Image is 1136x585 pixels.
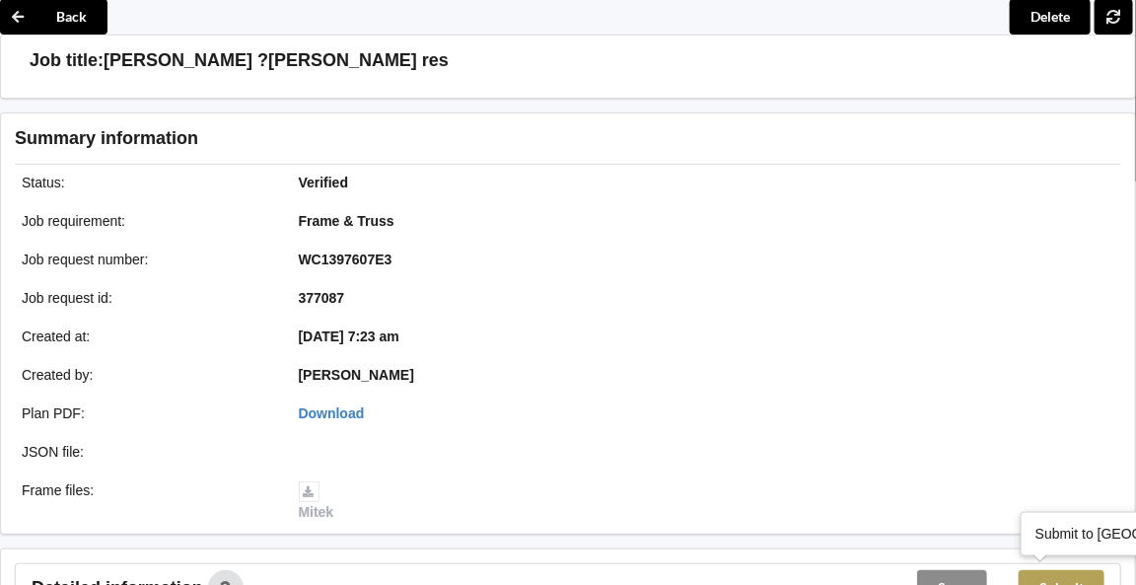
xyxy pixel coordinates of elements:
div: Job request id : [8,288,285,308]
b: [DATE] 7:23 am [299,329,399,344]
div: Status : [8,173,285,192]
div: Job request number : [8,250,285,269]
div: Created at : [8,327,285,346]
h3: [PERSON_NAME] ?[PERSON_NAME] res [104,49,449,72]
a: Mitek [299,482,334,520]
b: Verified [299,175,349,190]
div: Created by : [8,365,285,385]
div: Plan PDF : [8,403,285,423]
b: 377087 [299,290,345,306]
h3: Job title: [30,49,104,72]
b: [PERSON_NAME] [299,367,414,383]
div: JSON file : [8,442,285,462]
div: Frame files : [8,480,285,522]
a: Download [299,405,365,421]
b: Frame & Truss [299,213,394,229]
b: WC1397607E3 [299,252,392,267]
div: Job requirement : [8,211,285,231]
h3: Summary information [15,127,838,150]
